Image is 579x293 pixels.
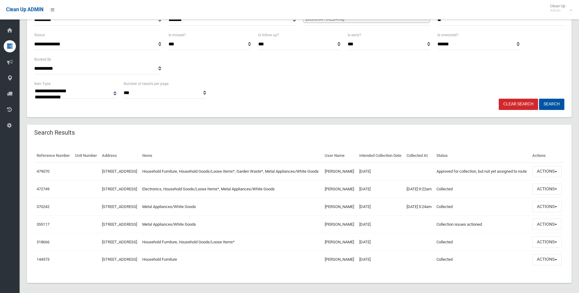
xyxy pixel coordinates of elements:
[499,99,538,110] a: Clear Search
[140,233,322,251] td: Household Furniture, Household Goods/Loose Items*
[532,184,562,195] button: Actions
[530,149,564,163] th: Actions
[434,233,530,251] td: Collected
[357,149,404,163] th: Intended Collection Date
[322,216,357,233] td: [PERSON_NAME]
[37,222,49,227] a: 355117
[532,219,562,230] button: Actions
[434,180,530,198] td: Collected
[550,8,565,13] small: Admin
[140,251,322,268] td: Household Furniture
[100,149,140,163] th: Address
[322,198,357,216] td: [PERSON_NAME]
[140,163,322,180] td: Household Furniture, Household Goods/Loose Items*, Garden Waste*, Metal Appliances/White Goods
[140,180,322,198] td: Electronics, Household Goods/Loose Items*, Metal Appliances/White Goods
[357,198,404,216] td: [DATE]
[27,127,82,139] header: Search Results
[404,149,434,163] th: Collected At
[34,56,51,63] label: Booked By
[168,32,186,38] label: Is missed?
[357,251,404,268] td: [DATE]
[437,32,458,38] label: Is oversized?
[34,32,45,38] label: Status
[434,251,530,268] td: Collected
[322,149,357,163] th: User Name
[102,187,137,191] a: [STREET_ADDRESS]
[357,216,404,233] td: [DATE]
[6,7,43,12] span: Clean Up ADMIN
[102,169,137,174] a: [STREET_ADDRESS]
[37,257,49,262] a: 144573
[140,216,322,233] td: Metal Appliances/White Goods
[102,204,137,209] a: [STREET_ADDRESS]
[434,163,530,180] td: Approved for collection, but not yet assigned to route
[322,251,357,268] td: [PERSON_NAME]
[34,80,50,87] label: Item Type
[102,240,137,244] a: [STREET_ADDRESS]
[102,222,137,227] a: [STREET_ADDRESS]
[322,163,357,180] td: [PERSON_NAME]
[532,201,562,212] button: Actions
[140,198,322,216] td: Metal Appliances/White Goods
[322,180,357,198] td: [PERSON_NAME]
[404,198,434,216] td: [DATE] 5:24am
[357,180,404,198] td: [DATE]
[404,180,434,198] td: [DATE] 9:22am
[539,99,564,110] button: Search
[322,233,357,251] td: [PERSON_NAME]
[532,166,562,177] button: Actions
[140,149,322,163] th: Items
[37,187,49,191] a: 472749
[434,149,530,163] th: Status
[434,198,530,216] td: Collected
[37,204,49,209] a: 370242
[547,4,571,13] span: Clean Up
[357,163,404,180] td: [DATE]
[532,236,562,248] button: Actions
[532,254,562,265] button: Actions
[102,257,137,262] a: [STREET_ADDRESS]
[37,169,49,174] a: 479070
[434,216,530,233] td: Collection issues actioned
[348,32,361,38] label: Is early?
[37,240,49,244] a: 318666
[124,80,168,87] label: Number of results per page
[34,149,73,163] th: Reference Number
[357,233,404,251] td: [DATE]
[73,149,100,163] th: Unit Number
[258,32,279,38] label: Is follow up?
